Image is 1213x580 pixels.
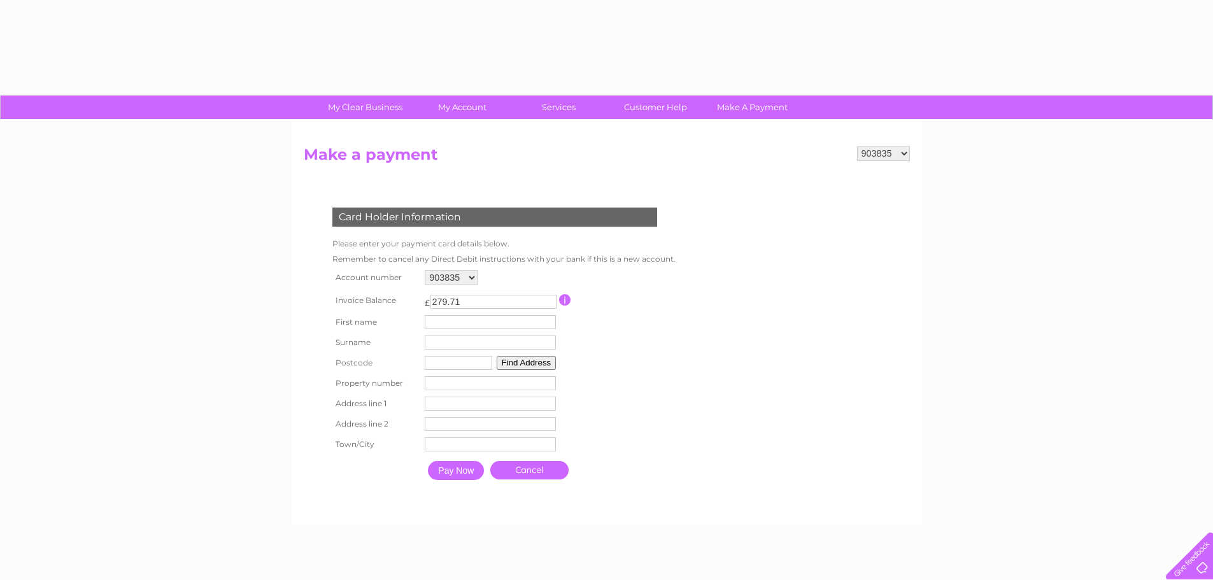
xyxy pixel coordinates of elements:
[329,251,679,267] td: Remember to cancel any Direct Debit instructions with your bank if this is a new account.
[490,461,569,479] a: Cancel
[329,312,422,332] th: First name
[329,373,422,393] th: Property number
[329,353,422,373] th: Postcode
[497,356,557,370] button: Find Address
[329,267,422,288] th: Account number
[506,95,611,119] a: Services
[425,292,430,308] td: £
[329,434,422,455] th: Town/City
[329,414,422,434] th: Address line 2
[329,393,422,414] th: Address line 1
[332,208,657,227] div: Card Holder Information
[313,95,418,119] a: My Clear Business
[409,95,514,119] a: My Account
[329,288,422,312] th: Invoice Balance
[700,95,805,119] a: Make A Payment
[559,294,571,306] input: Information
[329,236,679,251] td: Please enter your payment card details below.
[603,95,708,119] a: Customer Help
[428,461,484,480] input: Pay Now
[329,332,422,353] th: Surname
[304,146,910,170] h2: Make a payment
